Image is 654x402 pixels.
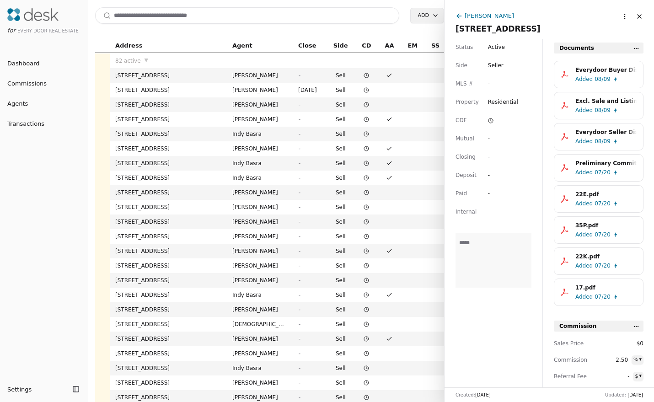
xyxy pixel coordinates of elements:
td: [STREET_ADDRESS] [110,83,227,97]
td: [STREET_ADDRESS] [110,273,227,288]
span: - [298,336,300,342]
td: Sell [326,141,355,156]
td: [STREET_ADDRESS] [110,141,227,156]
span: [DATE] [627,392,643,397]
span: Every Door Real Estate [17,28,79,33]
span: Side [333,41,348,51]
div: Preliminary Commitment.pdf [575,159,637,168]
button: 22K.pdfAdded07/20 [554,247,643,275]
span: Address [115,41,142,51]
td: [PERSON_NAME] [227,141,293,156]
td: [STREET_ADDRESS] [110,171,227,185]
span: Added [575,292,593,301]
span: Property [456,97,479,107]
span: Added [575,230,593,239]
div: [PERSON_NAME] [465,11,514,21]
td: [STREET_ADDRESS] [110,185,227,200]
span: - [298,321,300,327]
td: Sell [326,332,355,346]
td: Sell [326,156,355,171]
button: Everydoor Buyer Disclosures - [STREET_ADDRESS]pdfAdded08/09 [554,61,643,88]
button: % [632,355,643,364]
span: Commission [559,322,596,331]
td: [STREET_ADDRESS] [110,214,227,229]
span: CDF [456,116,467,125]
span: $0 [627,339,643,348]
span: CD [362,41,371,51]
span: - [298,72,300,79]
div: - [488,189,504,198]
td: [PERSON_NAME] [227,97,293,112]
td: Sell [326,83,355,97]
span: 82 active [115,56,141,65]
td: [PERSON_NAME] [227,214,293,229]
td: [PERSON_NAME] [227,200,293,214]
div: ▾ [639,355,642,364]
div: - [488,207,504,216]
td: Sell [326,97,355,112]
td: [PERSON_NAME] [227,302,293,317]
span: [DATE] [475,392,491,397]
span: Residential [488,97,518,107]
span: Added [575,75,593,84]
td: [PERSON_NAME] [227,375,293,390]
td: Sell [326,346,355,361]
span: Side [456,61,467,70]
td: Sell [326,112,355,127]
span: Paid [456,189,467,198]
td: [STREET_ADDRESS] [110,375,227,390]
span: Agent [232,41,252,51]
span: Documents [559,43,594,53]
td: [STREET_ADDRESS] [110,317,227,332]
div: ▾ [639,372,642,380]
img: Desk [7,8,59,21]
td: Indy Basra [227,361,293,375]
span: - [298,380,300,386]
td: [STREET_ADDRESS] [110,332,227,346]
td: [STREET_ADDRESS] [110,200,227,214]
span: 07/20 [595,292,611,301]
span: 07/20 [595,199,611,208]
div: - [488,152,504,161]
span: 2.50 [611,355,628,364]
div: 22E.pdf [575,190,637,199]
span: 07/20 [595,168,611,177]
span: Referral Fee [554,372,595,381]
span: - [298,248,300,254]
span: - [298,219,300,225]
span: 08/09 [595,106,611,115]
td: [STREET_ADDRESS] [110,127,227,141]
span: - [298,263,300,269]
td: [DEMOGRAPHIC_DATA] Como [227,317,293,332]
td: [PERSON_NAME] [227,83,293,97]
td: [STREET_ADDRESS] [110,302,227,317]
span: - [298,292,300,298]
td: [PERSON_NAME] [227,273,293,288]
span: Sales Price [554,339,595,348]
td: [STREET_ADDRESS] [110,244,227,258]
span: Deposit [456,171,477,180]
td: [STREET_ADDRESS] [110,258,227,273]
span: - [298,131,300,137]
span: Status [456,43,473,52]
button: Settings [4,382,70,397]
td: [PERSON_NAME] [227,244,293,258]
span: Active [488,43,505,52]
span: Mutual [456,134,474,143]
td: Sell [326,185,355,200]
span: Commission [554,355,595,364]
td: [PERSON_NAME] [227,68,293,83]
span: for [7,27,16,34]
span: - [298,145,300,152]
span: Settings [7,385,32,394]
span: - [298,350,300,357]
button: Everydoor Seller Disclosures.pdfAdded08/09 [554,123,643,150]
button: 17.pdfAdded07/20 [554,279,643,306]
span: SS [431,41,440,51]
td: [PERSON_NAME] [227,332,293,346]
td: Sell [326,171,355,185]
td: Sell [326,375,355,390]
button: Excl. Sale and Listing Agreement - [STREET_ADDRESS]pdfAdded08/09 [554,92,643,119]
div: 22K.pdf [575,252,637,261]
button: Preliminary Commitment.pdfAdded07/20 [554,154,643,182]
